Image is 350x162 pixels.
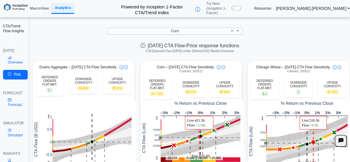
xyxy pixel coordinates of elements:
a: Overview [3,53,28,67]
img: info-icon.svg [217,65,221,69]
img: logo%20black.png [4,4,28,11]
span: 70% [331,90,337,94]
span: M [219,90,232,94]
a: MacroView [28,4,51,14]
div: DOWNSIDE CONVEXITY [180,81,202,88]
a: Simulator [3,126,28,140]
img: info-icon.svg [119,65,123,69]
h2: CTA/Trend Flow Insights [3,24,26,33]
img: info-icon.svg [333,65,337,69]
span: Try New (Inception 1-Factor) [207,2,229,16]
div: DOWNSIDE CONVEXITY [73,77,94,85]
div: UPSIDE CONVEXITY [322,81,343,88]
span: M [111,86,124,91]
span: M [326,90,339,94]
img: plus-icon.svg [221,65,225,69]
span: M [77,86,90,91]
a: [PERSON_NAME].[PERSON_NAME] [276,6,350,11]
div: DOWNSIDE CONVEXITY [288,81,310,88]
a: Analytics [51,3,74,14]
div: DEFERRED ORDERS FLAT-MKT. [254,79,276,90]
span: 50% [157,92,163,95]
span: 67% [190,90,196,94]
span: 69% [83,87,89,90]
span: ↑ [154,92,156,96]
span: Clear value [230,28,235,34]
img: plus-icon.svg [337,65,341,69]
span: [DATE] CTA Flow-Price response functions [140,43,239,48]
span: L [296,90,301,94]
div: FORECAST [3,91,26,96]
span: Corn – [DATE] CTA Flow Sensitivity [157,65,214,70]
span: Corn [171,29,179,33]
span: M [184,90,197,94]
span: Contract: 202512 [287,70,310,73]
span: ↓ [265,92,267,96]
div: [DATE] [3,48,26,53]
span: 87% [116,87,122,90]
span: ↑ [50,88,52,92]
div: UPSIDE CONVEXITY [106,77,128,85]
span: M [150,92,165,96]
span: × [231,28,234,33]
h5: CTA Expected Flow [DATE] Under Defined EOD Market Scenarios [31,49,348,53]
h2: Powered by Inception 1-Factor CTA/Trend Index [109,2,196,16]
span: Contract: 202512 [180,70,203,73]
div: SIMULATOR [3,121,26,126]
a: Risk [3,70,28,79]
span: 90% [224,90,230,94]
span: L [261,92,268,96]
div: DEFERRED ORDERS FLAT-MKT. [147,79,168,90]
span: Chicago Wheat – [DATE] CTA Flow Sensitivity [256,65,330,70]
div: INSIGHTS [3,151,26,156]
div: UPSIDE CONVEXITY [214,81,236,88]
div: DEFERRED ORDERS FLAT-MKT. [39,76,61,86]
a: Resources [254,6,271,11]
span: L [46,88,53,92]
img: plus-icon.svg [124,65,128,69]
a: Forecast [3,95,27,110]
span: Grains Aggregate – [DATE] CTA Flow Sensitivity [39,65,116,70]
